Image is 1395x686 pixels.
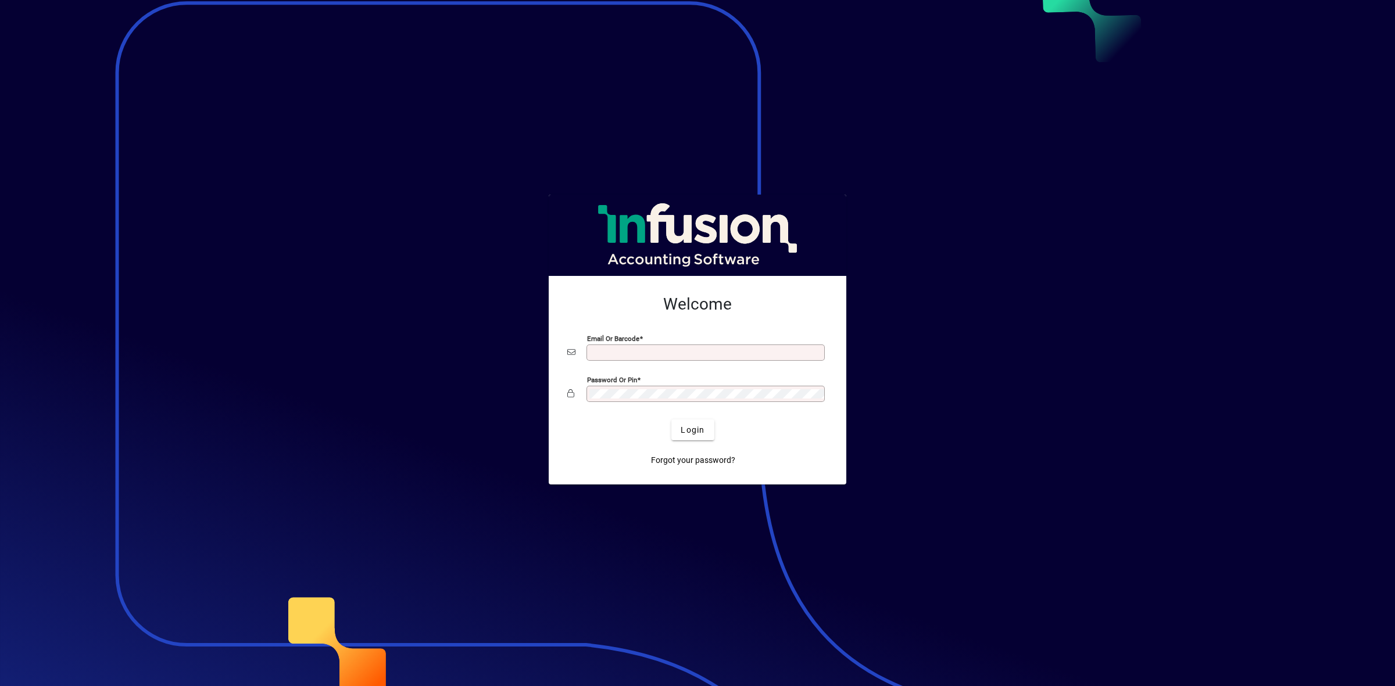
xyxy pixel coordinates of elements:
[651,454,735,466] span: Forgot your password?
[681,424,704,436] span: Login
[567,294,828,314] h2: Welcome
[587,335,639,343] mat-label: Email or Barcode
[587,376,637,384] mat-label: Password or Pin
[671,419,714,440] button: Login
[646,450,740,470] a: Forgot your password?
